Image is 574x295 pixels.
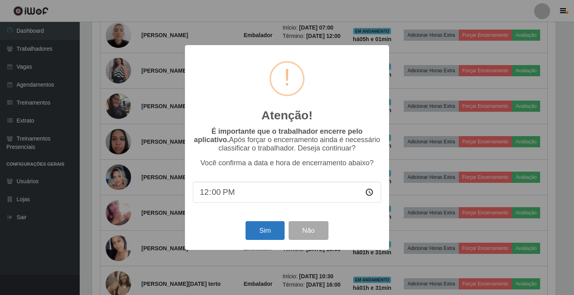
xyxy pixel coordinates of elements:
button: Sim [246,221,284,240]
p: Você confirma a data e hora de encerramento abaixo? [193,159,381,167]
h2: Atenção! [261,108,313,123]
p: Após forçar o encerramento ainda é necessário classificar o trabalhador. Deseja continuar? [193,127,381,152]
button: Não [289,221,328,240]
b: É importante que o trabalhador encerre pelo aplicativo. [194,127,362,144]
